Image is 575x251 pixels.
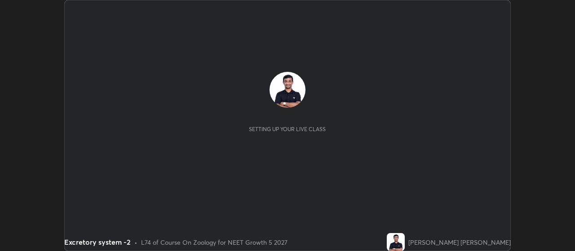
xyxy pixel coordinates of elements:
img: c9bf78d67bb745bc84438c2db92f5989.jpg [387,233,405,251]
div: [PERSON_NAME] [PERSON_NAME] [408,238,511,247]
div: Excretory system -2 [64,237,131,247]
img: c9bf78d67bb745bc84438c2db92f5989.jpg [270,72,305,108]
div: Setting up your live class [249,126,326,132]
div: L74 of Course On Zoology for NEET Growth 5 2027 [141,238,287,247]
div: • [134,238,137,247]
